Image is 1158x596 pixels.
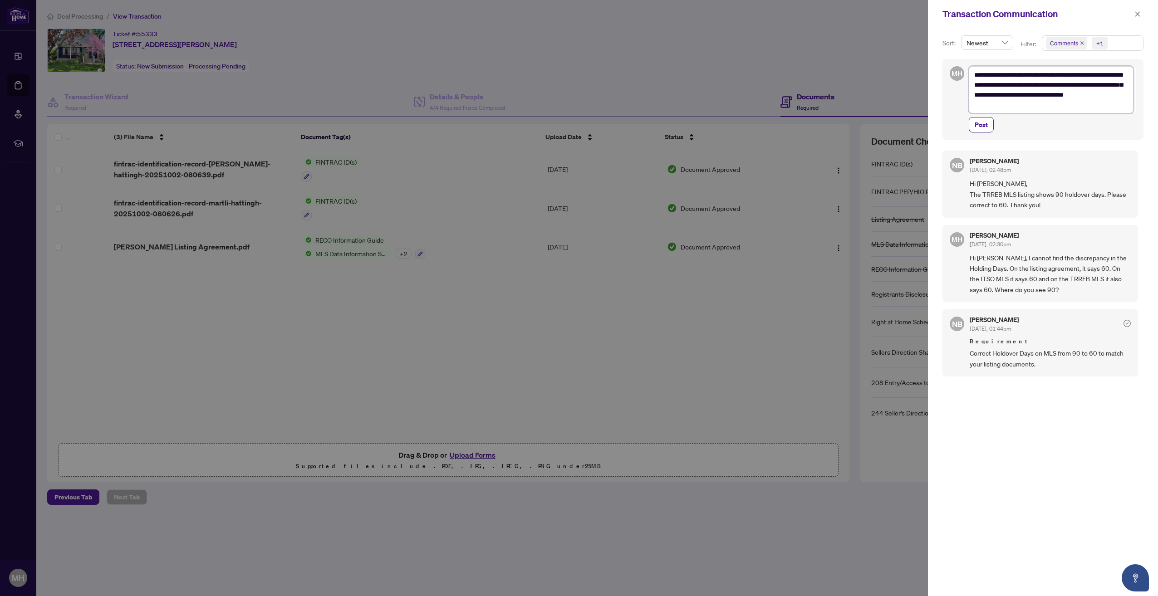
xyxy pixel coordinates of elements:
[970,253,1131,295] span: Hi [PERSON_NAME], I cannot find the discrepancy in the Holding Days. On the listing agreement, it...
[1021,39,1038,49] p: Filter:
[970,166,1011,173] span: [DATE], 02:48pm
[952,318,962,330] span: NB
[1080,41,1084,45] span: close
[1050,39,1078,48] span: Comments
[970,232,1019,239] h5: [PERSON_NAME]
[1122,564,1149,591] button: Open asap
[1134,11,1141,17] span: close
[970,337,1131,346] span: Requirement
[952,234,962,244] span: MH
[970,317,1019,323] h5: [PERSON_NAME]
[970,348,1131,369] span: Correct Holdover Days on MLS from 90 to 60 to match your listing documents.
[970,158,1019,164] h5: [PERSON_NAME]
[1096,39,1104,48] div: +1
[967,36,1008,49] span: Newest
[1046,37,1087,49] span: Comments
[952,68,962,79] span: MH
[975,117,988,132] span: Post
[970,241,1011,248] span: [DATE], 02:30pm
[942,38,957,48] p: Sort:
[970,325,1011,332] span: [DATE], 01:44pm
[969,117,994,132] button: Post
[1124,320,1131,327] span: check-circle
[970,178,1131,210] span: Hi [PERSON_NAME], The TRREB MLS listing shows 90 holdover days. Please correct to 60. Thank you!
[952,159,962,171] span: NB
[942,7,1132,21] div: Transaction Communication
